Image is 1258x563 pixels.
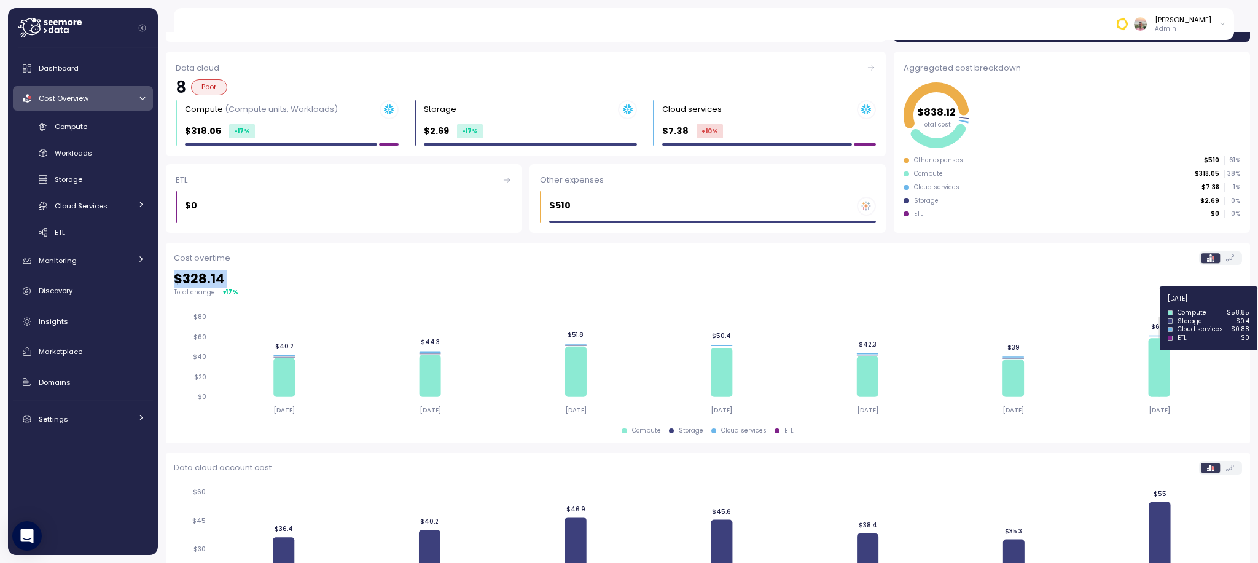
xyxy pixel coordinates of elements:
[1225,170,1240,178] p: 38 %
[914,170,943,178] div: Compute
[914,210,923,218] div: ETL
[679,427,703,435] div: Storage
[420,518,439,526] tspan: $40.2
[662,124,689,138] p: $7.38
[193,313,206,321] tspan: $80
[712,507,731,515] tspan: $45.6
[192,517,206,525] tspan: $45
[39,256,77,266] span: Monitoring
[13,143,153,163] a: Workloads
[1002,406,1024,414] tspan: [DATE]
[1134,17,1147,30] img: ACg8ocKtgDyIcVJvXMapMHOpoaPa_K8-NdUkanAARjT4z4hMWza8bHg=s96-c
[39,377,71,387] span: Domains
[174,252,230,264] p: Cost overtime
[697,124,723,138] div: +10 %
[176,174,512,186] div: ETL
[858,521,877,529] tspan: $38.4
[191,79,227,95] div: Poor
[13,279,153,304] a: Discovery
[457,124,483,138] div: -17 %
[549,199,571,213] p: $510
[12,521,42,551] div: Open Intercom Messenger
[859,341,877,348] tspan: $42.3
[721,427,767,435] div: Cloud services
[13,56,153,81] a: Dashboard
[39,286,72,296] span: Discovery
[193,333,206,341] tspan: $60
[174,288,215,297] p: Total change
[1201,183,1219,192] p: $7.38
[566,505,585,513] tspan: $46.9
[193,353,206,361] tspan: $40
[1225,210,1240,218] p: 0 %
[13,248,153,273] a: Monitoring
[711,406,732,414] tspan: [DATE]
[225,103,338,115] p: (Compute units, Workloads)
[632,427,661,435] div: Compute
[13,407,153,431] a: Settings
[1225,156,1240,165] p: 61 %
[1151,323,1167,331] tspan: $60.1
[424,103,456,116] div: Storage
[185,103,338,116] div: Compute
[194,373,206,381] tspan: $20
[1153,489,1166,497] tspan: $55
[914,156,963,165] div: Other expenses
[39,63,79,73] span: Dashboard
[135,23,150,33] button: Collapse navigation
[275,342,293,350] tspan: $40.2
[13,370,153,395] a: Domains
[176,79,186,95] p: 8
[13,86,153,111] a: Cost Overview
[185,199,197,213] p: $0
[419,406,440,414] tspan: [DATE]
[914,197,939,205] div: Storage
[55,148,92,158] span: Workloads
[166,52,886,156] a: Data cloud8PoorCompute (Compute units, Workloads)$318.05-17%Storage $2.69-17%Cloud services $7.38...
[39,414,68,424] span: Settings
[13,339,153,364] a: Marketplace
[198,393,206,401] tspan: $0
[39,317,68,326] span: Insights
[275,525,293,533] tspan: $36.4
[13,195,153,216] a: Cloud Services
[226,288,238,297] div: 17 %
[914,183,959,192] div: Cloud services
[193,488,206,496] tspan: $60
[13,309,153,334] a: Insights
[174,462,272,474] p: Data cloud account cost
[1155,25,1211,33] p: Admin
[1204,156,1219,165] p: $510
[922,120,951,128] tspan: Total cost
[193,545,206,553] tspan: $30
[55,201,107,211] span: Cloud Services
[420,339,439,347] tspan: $44.3
[223,288,238,297] div: ▾
[568,331,584,339] tspan: $51.8
[1200,197,1219,205] p: $2.69
[1115,17,1128,30] img: 674ed23b375e5a52cb36cc49.PNG
[857,406,878,414] tspan: [DATE]
[712,333,731,341] tspan: $50.4
[273,406,295,414] tspan: [DATE]
[55,227,65,237] span: ETL
[1155,15,1211,25] div: [PERSON_NAME]
[13,170,153,190] a: Storage
[784,427,794,435] div: ETL
[1007,344,1019,352] tspan: $39
[176,62,876,74] div: Data cloud
[13,117,153,137] a: Compute
[55,122,87,132] span: Compute
[55,175,82,184] span: Storage
[185,124,221,138] p: $318.05
[1211,210,1219,218] p: $0
[1005,527,1022,535] tspan: $35.3
[1148,406,1170,414] tspan: [DATE]
[904,62,1240,74] div: Aggregated cost breakdown
[917,104,956,119] tspan: $838.12
[13,222,153,242] a: ETL
[565,406,587,414] tspan: [DATE]
[229,124,255,138] div: -17 %
[540,174,876,186] div: Other expenses
[1225,197,1240,205] p: 0 %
